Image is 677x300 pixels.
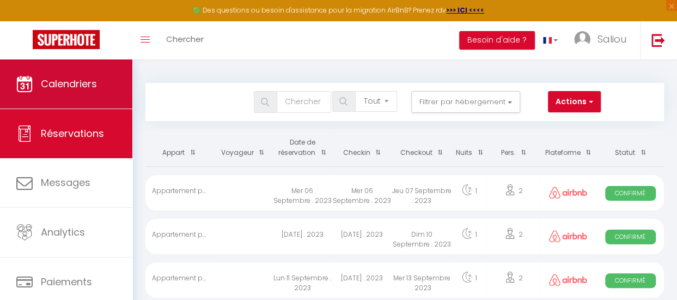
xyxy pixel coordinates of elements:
[574,31,590,47] img: ...
[332,129,392,166] th: Sort by checkin
[41,225,85,239] span: Analytics
[540,129,597,166] th: Sort by channel
[41,275,92,289] span: Paiements
[166,33,204,45] span: Chercher
[566,21,640,59] a: ... Saliou
[651,33,665,47] img: logout
[41,176,90,189] span: Messages
[145,129,213,166] th: Sort by rentals
[548,91,600,113] button: Actions
[452,129,488,166] th: Sort by nights
[158,21,212,59] a: Chercher
[446,5,484,15] a: >>> ICI <<<<
[392,129,452,166] th: Sort by checkout
[596,129,664,166] th: Sort by status
[277,91,331,113] input: Chercher
[411,91,520,113] button: Filtrer par hébergement
[213,129,272,166] th: Sort by guest
[272,129,332,166] th: Sort by booking date
[33,30,100,49] img: Super Booking
[487,129,539,166] th: Sort by people
[597,32,626,46] span: Saliou
[41,127,104,140] span: Réservations
[41,77,97,91] span: Calendriers
[459,31,535,50] button: Besoin d'aide ?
